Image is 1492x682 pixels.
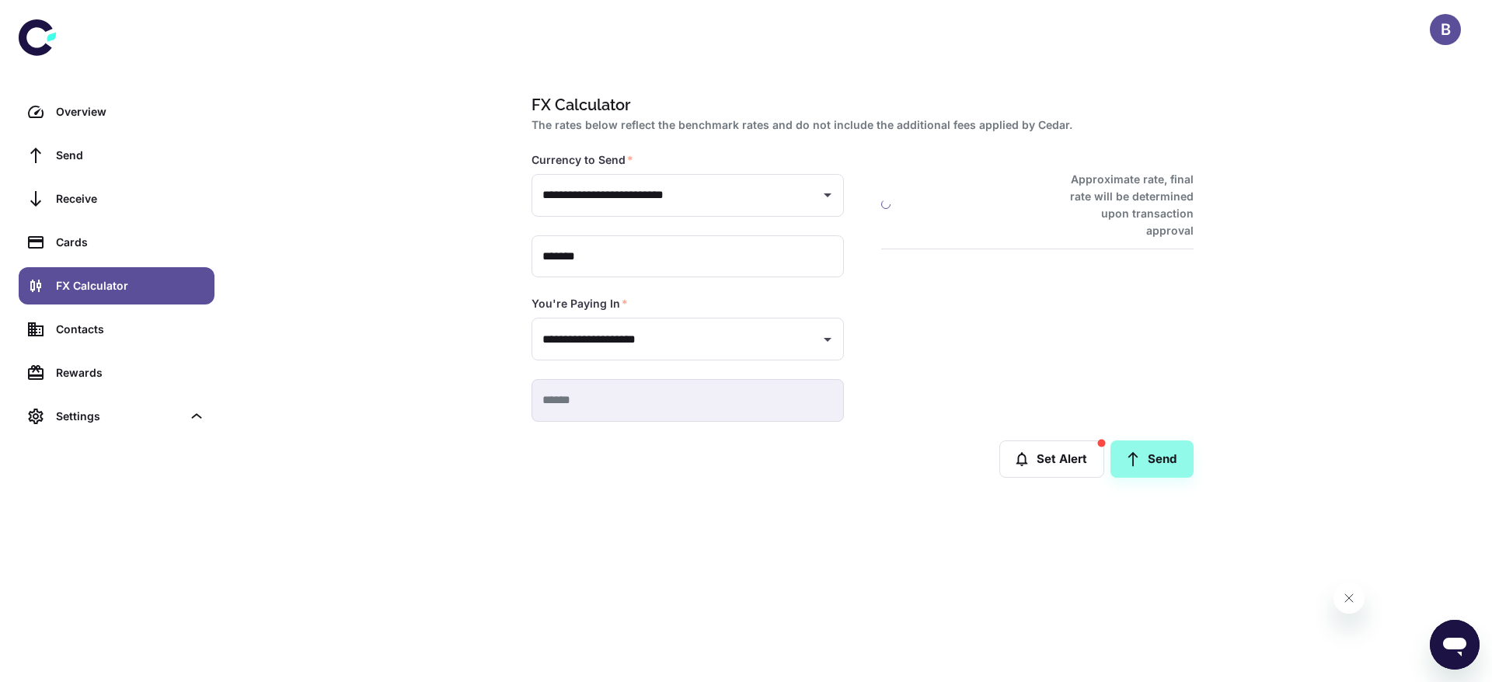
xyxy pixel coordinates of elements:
label: You're Paying In [532,296,628,311]
a: Send [1110,440,1194,478]
div: Rewards [56,364,205,381]
iframe: Button to launch messaging window [1430,620,1480,670]
div: Send [56,147,205,164]
a: Rewards [19,354,214,391]
iframe: Close message [1333,583,1365,614]
a: FX Calculator [19,267,214,304]
a: Contacts [19,311,214,348]
div: Contacts [56,321,205,338]
span: Hi. Need any help? [9,11,112,23]
div: FX Calculator [56,277,205,294]
button: Set Alert [999,440,1104,478]
div: Settings [19,398,214,435]
a: Overview [19,93,214,130]
div: Cards [56,234,205,251]
button: B [1430,14,1461,45]
label: Currency to Send [532,152,633,168]
a: Receive [19,180,214,217]
a: Send [19,137,214,174]
div: Settings [56,408,182,425]
button: Open [817,329,838,350]
h1: FX Calculator [532,93,1187,117]
div: Overview [56,103,205,120]
button: Open [817,184,838,206]
a: Cards [19,224,214,261]
h6: Approximate rate, final rate will be determined upon transaction approval [1053,171,1194,239]
div: Receive [56,190,205,207]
